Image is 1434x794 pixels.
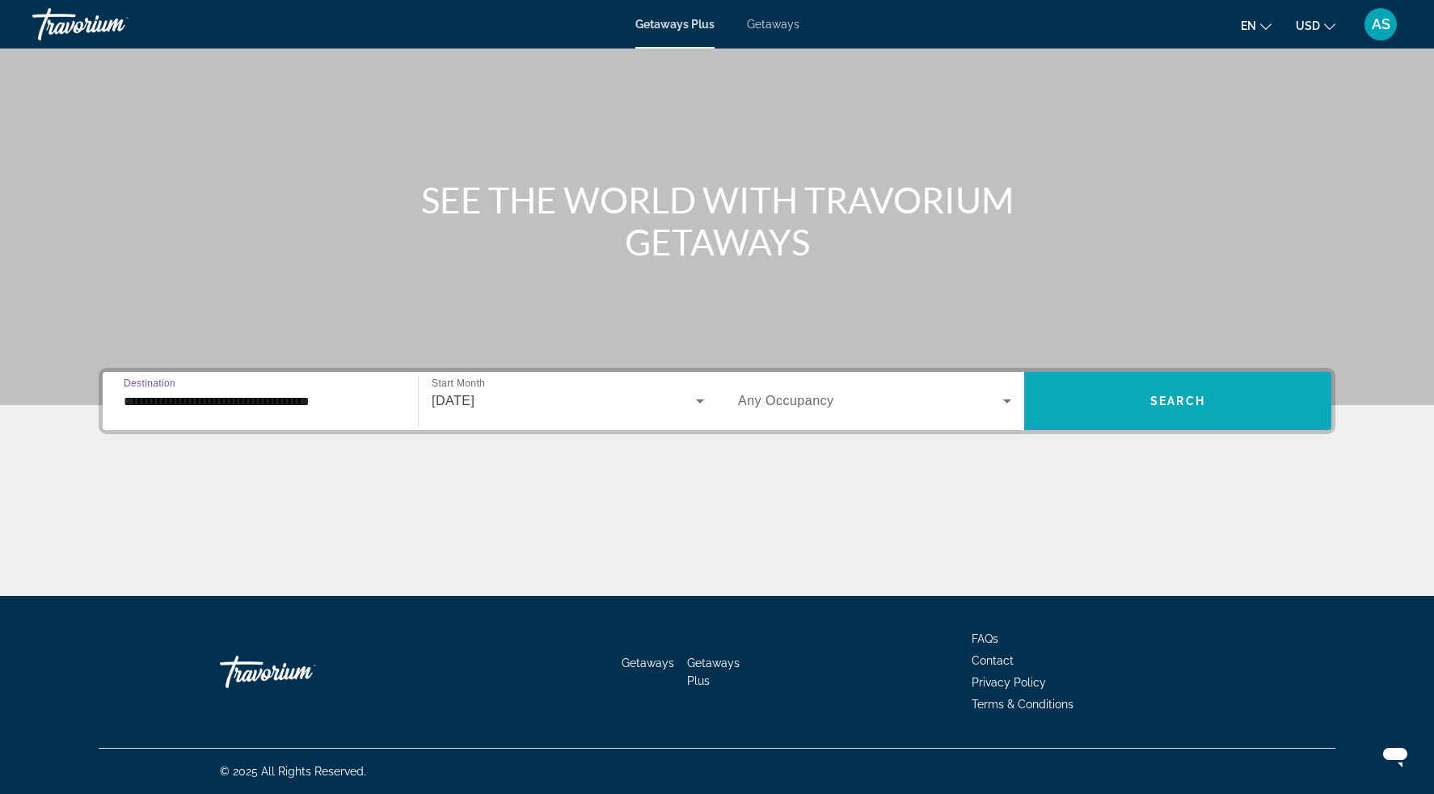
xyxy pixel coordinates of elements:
[1372,16,1390,32] span: AS
[1360,7,1402,41] button: User Menu
[124,378,175,388] span: Destination
[1024,372,1331,430] button: Search
[972,676,1046,689] a: Privacy Policy
[1241,14,1272,37] button: Change language
[1369,729,1421,781] iframe: Button to launch messaging window
[220,765,366,778] span: © 2025 All Rights Reserved.
[738,394,834,408] span: Any Occupancy
[747,18,799,31] a: Getaways
[972,632,998,645] a: FAQs
[687,657,740,687] a: Getaways Plus
[1241,19,1256,32] span: en
[1150,395,1205,408] span: Search
[103,372,1331,430] div: Search widget
[622,657,674,669] a: Getaways
[220,648,382,696] a: Travorium
[414,179,1020,263] h1: SEE THE WORLD WITH TRAVORIUM GETAWAYS
[1296,19,1320,32] span: USD
[972,654,1014,667] a: Contact
[1296,14,1335,37] button: Change currency
[972,698,1073,711] a: Terms & Conditions
[32,3,194,45] a: Travorium
[432,378,485,389] span: Start Month
[432,394,474,408] span: [DATE]
[635,18,715,31] a: Getaways Plus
